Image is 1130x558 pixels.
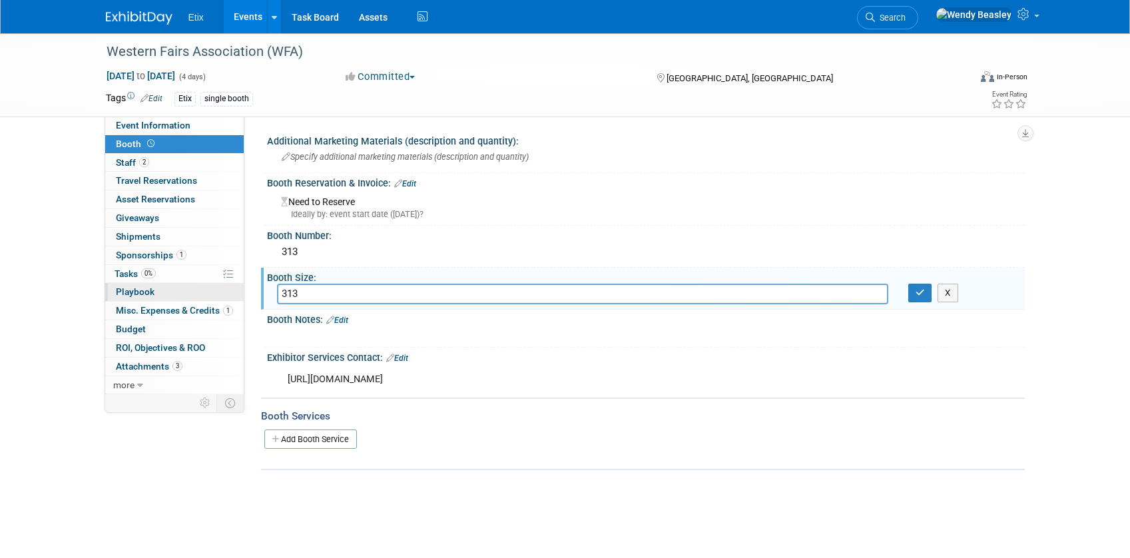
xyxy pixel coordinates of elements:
div: Event Format [891,69,1028,89]
span: [GEOGRAPHIC_DATA], [GEOGRAPHIC_DATA] [667,73,833,83]
span: 2 [139,157,149,167]
span: more [113,380,135,390]
div: [URL][DOMAIN_NAME] [278,366,878,393]
span: Search [875,13,906,23]
td: Tags [106,91,162,107]
div: Etix [174,92,196,106]
span: Staff [116,157,149,168]
span: Travel Reservations [116,175,197,186]
span: Asset Reservations [116,194,195,204]
div: Western Fairs Association (WFA) [102,40,950,64]
a: Staff2 [105,154,244,172]
span: 1 [176,250,186,260]
span: (4 days) [178,73,206,81]
a: Budget [105,320,244,338]
div: Booth Notes: [267,310,1025,327]
span: Tasks [115,268,156,279]
img: Format-Inperson.png [981,71,994,82]
div: In-Person [996,72,1027,82]
span: Budget [116,324,146,334]
img: ExhibitDay [106,11,172,25]
span: Booth not reserved yet [144,139,157,148]
span: Giveaways [116,212,159,223]
a: Booth [105,135,244,153]
span: [DATE] [DATE] [106,70,176,82]
div: Booth Size: [267,268,1025,284]
div: Booth Services [261,409,1025,423]
span: 3 [172,361,182,371]
a: Travel Reservations [105,172,244,190]
span: Etix [188,12,204,23]
span: ROI, Objectives & ROO [116,342,205,353]
img: Wendy Beasley [936,7,1012,22]
span: 0% [141,268,156,278]
div: Need to Reserve [277,192,1015,220]
span: Shipments [116,231,160,242]
button: Committed [341,70,420,84]
span: Event Information [116,120,190,131]
div: Event Rating [991,91,1027,98]
a: Sponsorships1 [105,246,244,264]
span: Sponsorships [116,250,186,260]
div: Ideally by: event start date ([DATE])? [281,208,1015,220]
a: Edit [141,94,162,103]
a: Asset Reservations [105,190,244,208]
a: Shipments [105,228,244,246]
div: single booth [200,92,253,106]
span: to [135,71,147,81]
div: Booth Reservation & Invoice: [267,173,1025,190]
span: Playbook [116,286,154,297]
div: 313 [277,242,1015,262]
a: Tasks0% [105,265,244,283]
span: Misc. Expenses & Credits [116,305,233,316]
a: Edit [326,316,348,325]
a: Event Information [105,117,244,135]
a: Playbook [105,283,244,301]
button: X [938,284,958,302]
div: Booth Number: [267,226,1025,242]
div: Exhibitor Services Contact: [267,348,1025,365]
a: ROI, Objectives & ROO [105,339,244,357]
a: Misc. Expenses & Credits1 [105,302,244,320]
a: Add Booth Service [264,429,357,449]
a: Search [857,6,918,29]
span: Specify additional marketing materials (description and quantity) [282,152,529,162]
td: Personalize Event Tab Strip [194,394,217,412]
span: 1 [223,306,233,316]
a: more [105,376,244,394]
span: Booth [116,139,157,149]
div: Additional Marketing Materials (description and quantity): [267,131,1025,148]
a: Attachments3 [105,358,244,376]
td: Toggle Event Tabs [216,394,244,412]
span: Attachments [116,361,182,372]
a: Edit [386,354,408,363]
a: Edit [394,179,416,188]
a: Giveaways [105,209,244,227]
